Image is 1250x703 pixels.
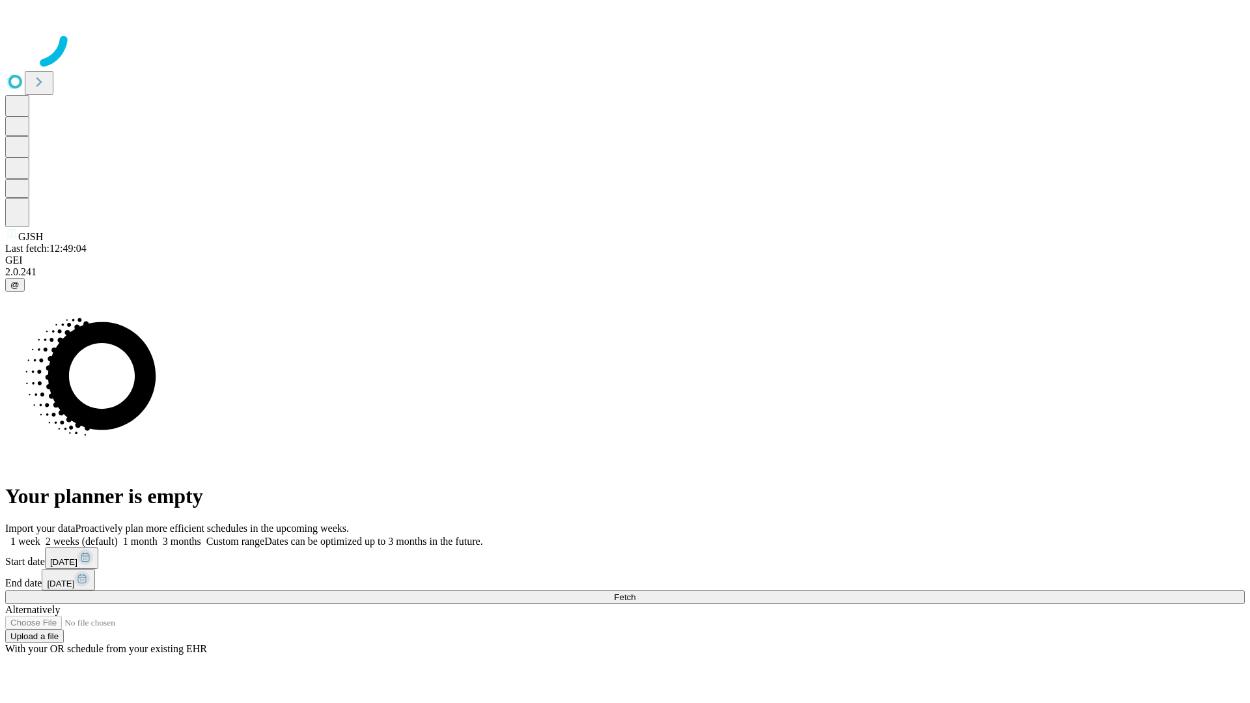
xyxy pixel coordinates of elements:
[264,536,482,547] span: Dates can be optimized up to 3 months in the future.
[5,266,1245,278] div: 2.0.241
[163,536,201,547] span: 3 months
[5,629,64,643] button: Upload a file
[614,592,635,602] span: Fetch
[5,547,1245,569] div: Start date
[5,243,87,254] span: Last fetch: 12:49:04
[5,604,60,615] span: Alternatively
[10,280,20,290] span: @
[5,643,207,654] span: With your OR schedule from your existing EHR
[18,231,43,242] span: GJSH
[5,569,1245,590] div: End date
[5,278,25,292] button: @
[45,547,98,569] button: [DATE]
[5,523,76,534] span: Import your data
[123,536,158,547] span: 1 month
[47,579,74,588] span: [DATE]
[42,569,95,590] button: [DATE]
[5,590,1245,604] button: Fetch
[206,536,264,547] span: Custom range
[5,255,1245,266] div: GEI
[76,523,349,534] span: Proactively plan more efficient schedules in the upcoming weeks.
[50,557,77,567] span: [DATE]
[46,536,118,547] span: 2 weeks (default)
[5,484,1245,508] h1: Your planner is empty
[10,536,40,547] span: 1 week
